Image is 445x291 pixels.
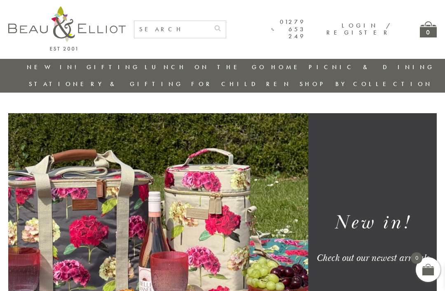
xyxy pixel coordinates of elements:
[315,252,431,264] div: Check out our newest arrivals
[309,63,435,71] a: Picnic & Dining
[271,63,304,71] a: Home
[29,80,183,88] a: Stationery & Gifting
[87,63,140,71] a: Gifting
[272,19,306,40] a: 01279 653 249
[300,80,433,88] a: Shop by collection
[411,252,422,264] span: 0
[134,21,209,38] input: SEARCH
[191,80,291,88] a: For Children
[326,21,391,37] a: Login / Register
[420,21,437,37] a: 0
[27,63,82,71] a: New in!
[8,6,126,51] img: logo
[145,63,267,71] a: Lunch On The Go
[315,210,431,235] h1: New in!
